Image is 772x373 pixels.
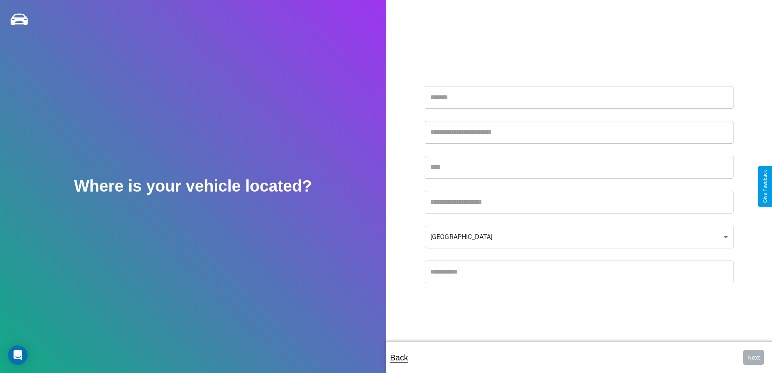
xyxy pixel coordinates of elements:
[8,345,28,365] div: Open Intercom Messenger
[390,350,408,365] p: Back
[74,177,312,195] h2: Where is your vehicle located?
[425,226,734,248] div: [GEOGRAPHIC_DATA]
[743,350,764,365] button: Next
[762,170,768,203] div: Give Feedback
